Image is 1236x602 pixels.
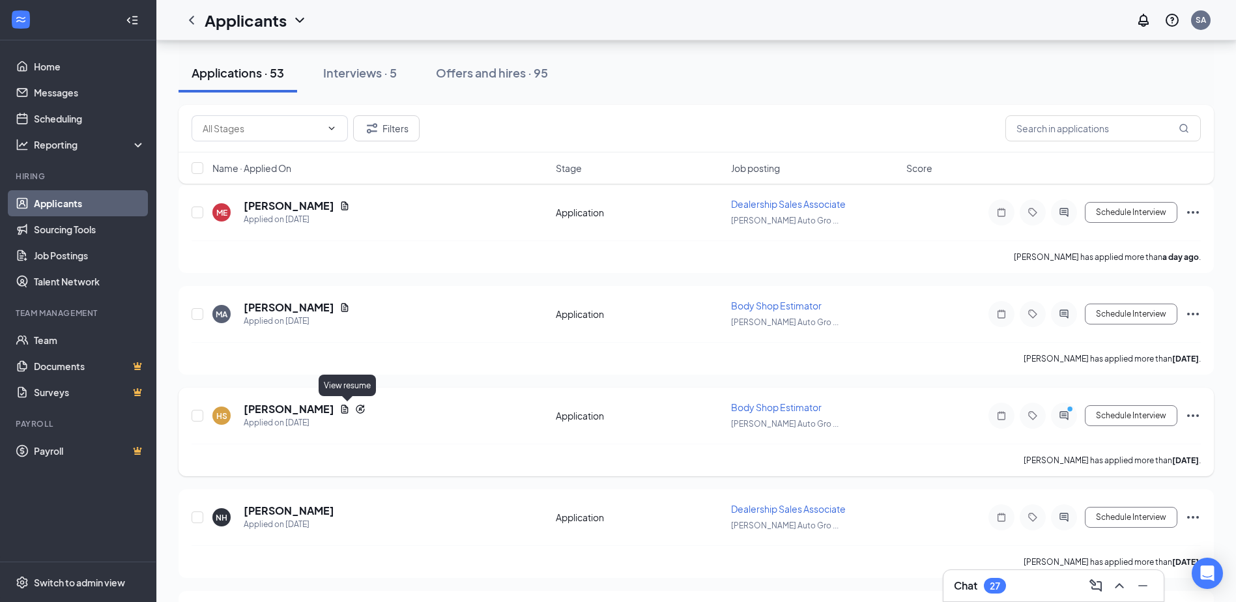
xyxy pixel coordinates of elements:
svg: Analysis [16,138,29,151]
svg: Note [994,309,1009,319]
div: Payroll [16,418,143,429]
svg: Collapse [126,14,139,27]
a: Talent Network [34,268,145,294]
button: ChevronUp [1109,575,1130,596]
span: Body Shop Estimator [731,401,822,413]
svg: Settings [16,576,29,589]
span: [PERSON_NAME] Auto Gro ... [731,521,839,530]
button: ComposeMessage [1085,575,1106,596]
h3: Chat [954,579,977,593]
svg: ActiveChat [1056,512,1072,523]
button: Schedule Interview [1085,405,1177,426]
div: Application [556,511,723,524]
svg: ActiveChat [1056,207,1072,218]
svg: Note [994,512,1009,523]
span: Score [906,162,932,175]
svg: Document [339,201,350,211]
svg: ChevronLeft [184,12,199,28]
a: Job Postings [34,242,145,268]
a: DocumentsCrown [34,353,145,379]
a: Home [34,53,145,79]
div: Application [556,409,723,422]
span: Body Shop Estimator [731,300,822,311]
span: [PERSON_NAME] Auto Gro ... [731,216,839,225]
svg: WorkstreamLogo [14,13,27,26]
svg: ComposeMessage [1088,578,1104,594]
div: HS [216,410,227,422]
span: Name · Applied On [212,162,291,175]
div: Interviews · 5 [323,64,397,81]
h1: Applicants [205,9,287,31]
div: View resume [319,375,376,396]
h5: [PERSON_NAME] [244,300,334,315]
p: [PERSON_NAME] has applied more than . [1024,556,1201,567]
svg: Tag [1025,512,1041,523]
div: Applications · 53 [192,64,284,81]
a: Scheduling [34,106,145,132]
svg: ChevronDown [326,123,337,134]
input: Search in applications [1005,115,1201,141]
div: Application [556,308,723,321]
button: Schedule Interview [1085,304,1177,324]
svg: Ellipses [1185,205,1201,220]
svg: ActiveChat [1056,309,1072,319]
div: MA [216,309,227,320]
span: Dealership Sales Associate [731,503,846,515]
a: SurveysCrown [34,379,145,405]
span: Dealership Sales Associate [731,198,846,210]
svg: Tag [1025,207,1041,218]
div: Hiring [16,171,143,182]
a: Applicants [34,190,145,216]
p: [PERSON_NAME] has applied more than . [1024,353,1201,364]
div: ME [216,207,227,218]
svg: Note [994,410,1009,421]
svg: Document [339,404,350,414]
a: Messages [34,79,145,106]
a: Sourcing Tools [34,216,145,242]
svg: Tag [1025,309,1041,319]
input: All Stages [203,121,321,136]
svg: Document [339,302,350,313]
svg: PrimaryDot [1064,405,1080,416]
p: [PERSON_NAME] has applied more than . [1024,455,1201,466]
button: Filter Filters [353,115,420,141]
div: NH [216,512,227,523]
svg: QuestionInfo [1164,12,1180,28]
h5: [PERSON_NAME] [244,504,334,518]
svg: ChevronUp [1112,578,1127,594]
svg: Notifications [1136,12,1151,28]
svg: MagnifyingGlass [1179,123,1189,134]
button: Minimize [1132,575,1153,596]
svg: ActiveChat [1056,410,1072,421]
svg: Minimize [1135,578,1151,594]
button: Schedule Interview [1085,202,1177,223]
div: Applied on [DATE] [244,213,350,226]
button: Schedule Interview [1085,507,1177,528]
svg: Ellipses [1185,408,1201,423]
b: [DATE] [1172,557,1199,567]
h5: [PERSON_NAME] [244,199,334,213]
div: Reporting [34,138,146,151]
a: Team [34,327,145,353]
b: [DATE] [1172,455,1199,465]
svg: Filter [364,121,380,136]
span: Stage [556,162,582,175]
div: Switch to admin view [34,576,125,589]
h5: [PERSON_NAME] [244,402,334,416]
svg: Note [994,207,1009,218]
svg: ChevronDown [292,12,308,28]
div: Applied on [DATE] [244,315,350,328]
div: Applied on [DATE] [244,518,334,531]
span: [PERSON_NAME] Auto Gro ... [731,317,839,327]
span: Job posting [731,162,780,175]
svg: Ellipses [1185,509,1201,525]
div: Open Intercom Messenger [1192,558,1223,589]
div: Application [556,206,723,219]
svg: Ellipses [1185,306,1201,322]
div: Applied on [DATE] [244,416,366,429]
a: PayrollCrown [34,438,145,464]
div: Team Management [16,308,143,319]
div: Offers and hires · 95 [436,64,548,81]
b: [DATE] [1172,354,1199,364]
